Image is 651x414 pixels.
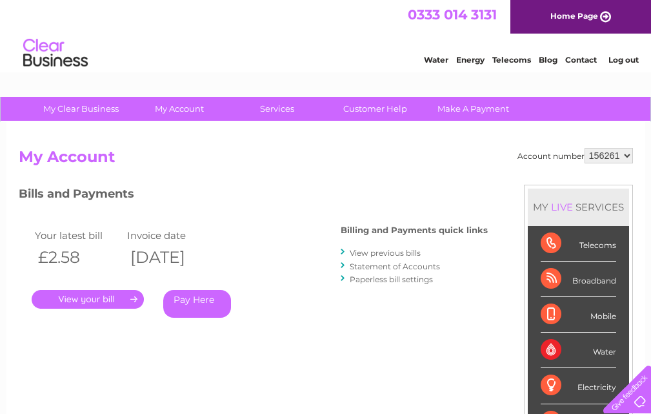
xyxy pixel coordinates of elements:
[224,97,330,121] a: Services
[163,290,231,318] a: Pay Here
[541,226,616,262] div: Telecoms
[541,262,616,297] div: Broadband
[517,148,633,163] div: Account number
[456,55,485,65] a: Energy
[23,34,88,73] img: logo.png
[19,148,633,172] h2: My Account
[32,290,144,309] a: .
[32,227,125,244] td: Your latest bill
[608,55,639,65] a: Log out
[350,262,440,271] a: Statement of Accounts
[28,97,134,121] a: My Clear Business
[350,248,421,258] a: View previous bills
[124,227,217,244] td: Invoice date
[528,189,629,225] div: MY SERVICES
[541,333,616,368] div: Water
[322,97,428,121] a: Customer Help
[548,201,576,213] div: LIVE
[424,55,448,65] a: Water
[124,244,217,271] th: [DATE]
[350,274,433,284] a: Paperless bill settings
[539,55,557,65] a: Blog
[21,7,631,63] div: Clear Business is a trading name of Verastar Limited (registered in [GEOGRAPHIC_DATA] No. 3667643...
[492,55,531,65] a: Telecoms
[541,297,616,333] div: Mobile
[19,185,488,207] h3: Bills and Payments
[341,225,488,235] h4: Billing and Payments quick links
[32,244,125,271] th: £2.58
[420,97,526,121] a: Make A Payment
[565,55,597,65] a: Contact
[408,6,497,23] a: 0333 014 3131
[126,97,232,121] a: My Account
[541,368,616,404] div: Electricity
